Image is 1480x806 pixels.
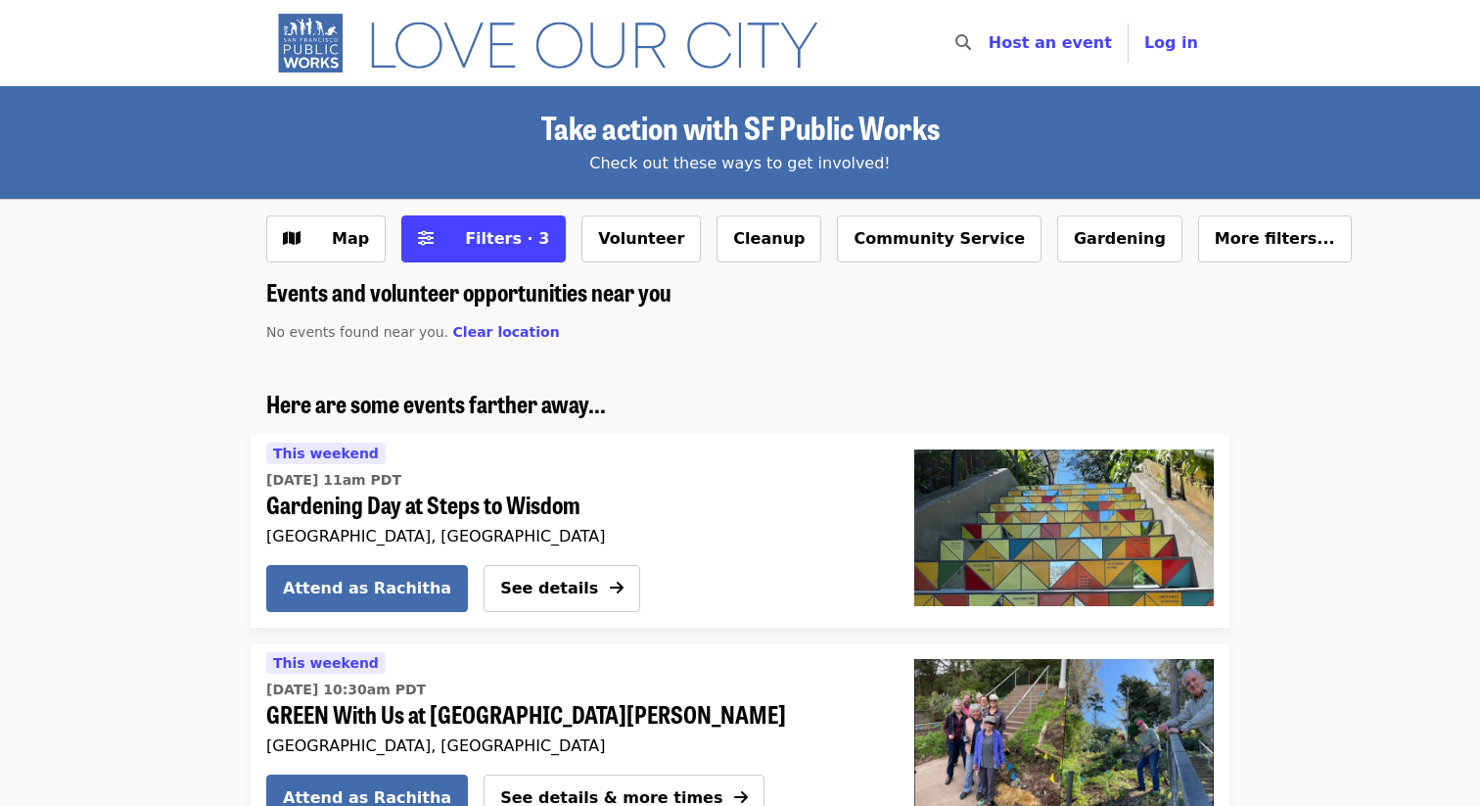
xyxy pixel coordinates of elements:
button: Log in [1129,24,1214,63]
button: Clear location [453,322,560,343]
button: Filters (3 selected) [401,215,566,262]
i: map icon [283,229,301,248]
span: Clear location [453,324,560,340]
button: Cleanup [717,215,821,262]
button: Show map view [266,215,386,262]
button: Community Service [837,215,1041,262]
span: Take action with SF Public Works [541,104,940,150]
a: See details for "Gardening Day at Steps to Wisdom" [266,442,867,549]
span: Gardening Day at Steps to Wisdom [266,491,867,519]
span: Map [332,229,369,248]
span: Events and volunteer opportunities near you [266,274,671,308]
a: Host an event [989,33,1112,52]
img: Gardening Day at Steps to Wisdom organized by SF Public Works [914,450,1214,606]
input: Search [983,20,998,67]
time: [DATE] 10:30am PDT [266,680,426,700]
span: This weekend [273,446,379,461]
span: See details [500,579,598,597]
button: Gardening [1057,215,1182,262]
span: Attend as Rachitha [283,577,451,600]
div: Check out these ways to get involved! [266,152,1214,175]
button: Attend as Rachitha [266,565,468,612]
span: Here are some events farther away... [266,386,606,420]
span: GREEN With Us at [GEOGRAPHIC_DATA][PERSON_NAME] [266,700,867,729]
a: Gardening Day at Steps to Wisdom [899,434,1229,628]
span: This weekend [273,655,379,671]
i: search icon [955,33,971,52]
div: [GEOGRAPHIC_DATA], [GEOGRAPHIC_DATA] [266,736,867,755]
i: sliders-h icon [418,229,434,248]
span: Filters · 3 [465,229,549,248]
i: arrow-right icon [610,579,624,597]
img: SF Public Works - Home [266,12,847,74]
a: See details for "GREEN With Us at Upper Esmeralda Stairway Garden" [266,651,867,759]
div: [GEOGRAPHIC_DATA], [GEOGRAPHIC_DATA] [266,527,867,545]
button: See details [484,565,640,612]
button: Volunteer [581,215,701,262]
span: Log in [1144,33,1198,52]
button: More filters... [1198,215,1352,262]
time: [DATE] 11am PDT [266,470,401,491]
span: More filters... [1215,229,1335,248]
span: No events found near you. [266,324,448,340]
